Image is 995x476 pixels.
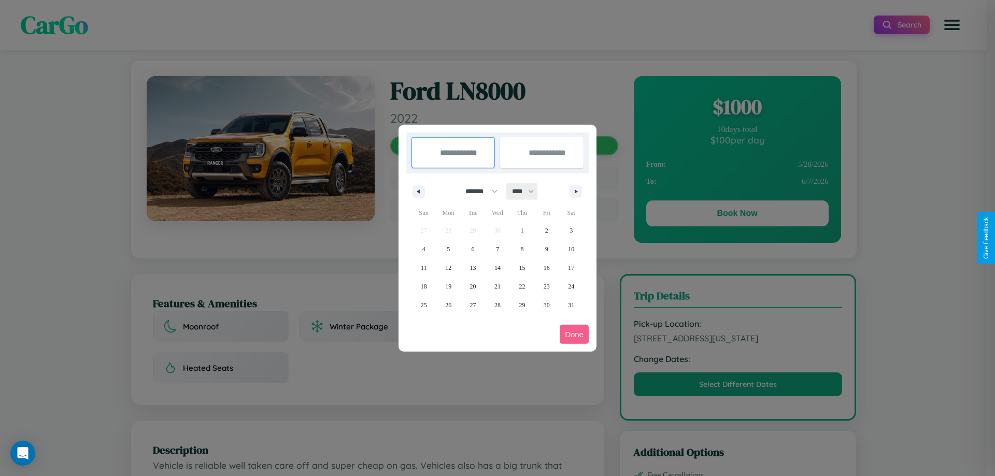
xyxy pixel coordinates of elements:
[519,296,525,314] span: 29
[411,277,436,296] button: 18
[422,240,425,258] span: 4
[544,296,550,314] span: 30
[485,205,509,221] span: Wed
[559,205,584,221] span: Sat
[534,296,559,314] button: 30
[520,221,523,240] span: 1
[436,277,460,296] button: 19
[559,277,584,296] button: 24
[411,258,436,277] button: 11
[411,205,436,221] span: Sun
[494,258,501,277] span: 14
[519,258,525,277] span: 15
[472,240,475,258] span: 6
[568,277,574,296] span: 24
[534,205,559,221] span: Fri
[568,240,574,258] span: 10
[485,277,509,296] button: 21
[534,258,559,277] button: 16
[436,240,460,258] button: 5
[510,221,534,240] button: 1
[470,258,476,277] span: 13
[510,240,534,258] button: 8
[421,258,427,277] span: 11
[560,325,589,344] button: Done
[519,277,525,296] span: 22
[10,441,35,466] div: Open Intercom Messenger
[436,205,460,221] span: Mon
[470,277,476,296] span: 20
[421,277,427,296] span: 18
[485,240,509,258] button: 7
[534,240,559,258] button: 9
[544,258,550,277] span: 16
[559,240,584,258] button: 10
[568,258,574,277] span: 17
[559,258,584,277] button: 17
[436,258,460,277] button: 12
[570,221,573,240] span: 3
[445,258,451,277] span: 12
[461,296,485,314] button: 27
[461,277,485,296] button: 20
[470,296,476,314] span: 27
[436,296,460,314] button: 26
[496,240,499,258] span: 7
[568,296,574,314] span: 31
[461,205,485,221] span: Tue
[411,296,436,314] button: 25
[494,296,501,314] span: 28
[510,258,534,277] button: 15
[510,205,534,221] span: Thu
[510,296,534,314] button: 29
[544,277,550,296] span: 23
[534,277,559,296] button: 23
[494,277,501,296] span: 21
[445,277,451,296] span: 19
[559,221,584,240] button: 3
[485,296,509,314] button: 28
[510,277,534,296] button: 22
[983,217,990,259] div: Give Feedback
[485,258,509,277] button: 14
[534,221,559,240] button: 2
[461,240,485,258] button: 6
[447,240,450,258] span: 5
[545,240,548,258] span: 9
[520,240,523,258] span: 8
[545,221,548,240] span: 2
[461,258,485,277] button: 13
[559,296,584,314] button: 31
[411,240,436,258] button: 4
[421,296,427,314] span: 25
[445,296,451,314] span: 26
